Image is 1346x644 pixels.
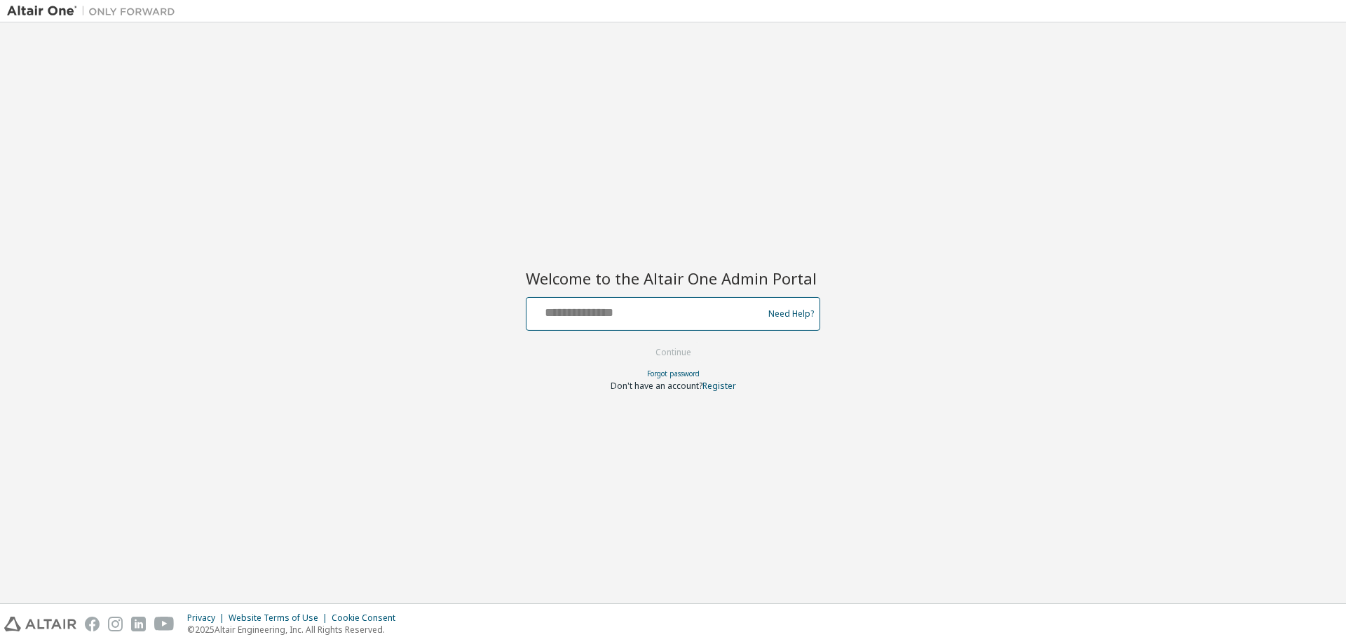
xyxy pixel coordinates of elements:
a: Register [702,380,736,392]
h2: Welcome to the Altair One Admin Portal [526,268,820,288]
div: Website Terms of Use [229,612,332,624]
img: youtube.svg [154,617,175,631]
img: instagram.svg [108,617,123,631]
img: altair_logo.svg [4,617,76,631]
img: linkedin.svg [131,617,146,631]
a: Forgot password [647,369,700,378]
a: Need Help? [768,313,814,314]
div: Cookie Consent [332,612,404,624]
span: Don't have an account? [611,380,702,392]
p: © 2025 Altair Engineering, Inc. All Rights Reserved. [187,624,404,636]
img: facebook.svg [85,617,100,631]
div: Privacy [187,612,229,624]
img: Altair One [7,4,182,18]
